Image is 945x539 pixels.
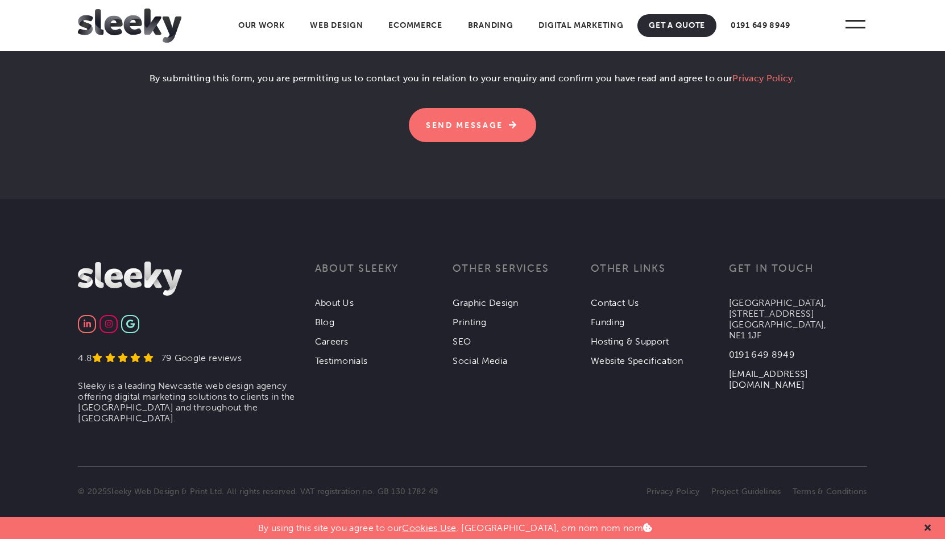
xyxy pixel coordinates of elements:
[78,262,181,296] img: Sleeky Web Design Newcastle
[591,317,624,327] a: Funding
[78,380,314,424] li: Sleeky is a leading Newcastle web design agency offering digital marketing solutions to clients i...
[527,14,635,37] a: Digital Marketing
[78,353,242,363] a: 4.8 79 Google reviews
[105,320,113,328] img: Instagram
[591,262,729,289] h3: Other links
[107,487,222,496] a: Sleeky Web Design & Print Ltd
[457,14,525,37] a: Branding
[315,262,453,289] h3: About Sleeky
[729,297,867,341] p: [GEOGRAPHIC_DATA], [STREET_ADDRESS] [GEOGRAPHIC_DATA], NE1 1JF
[377,14,453,37] a: Ecommerce
[453,297,518,308] a: Graphic Design
[453,262,591,289] h3: Other services
[711,487,781,496] a: Project Guidelines
[732,73,793,84] a: Privacy Policy
[402,523,457,533] a: Cookies Use
[78,487,472,496] p: © 2025 . All rights reserved. VAT registration no. GB 130 1782 49
[227,14,296,37] a: Our Work
[315,355,368,366] a: Testimonials
[637,14,716,37] a: Get A Quote
[793,487,867,496] a: Terms & Conditions
[591,355,683,366] a: Website Specification
[315,297,354,308] a: About Us
[258,517,652,533] p: By using this site you agree to our . [GEOGRAPHIC_DATA], om nom nom nom
[453,355,507,366] a: Social Media
[646,487,700,496] a: Privacy Policy
[78,9,181,43] img: Sleeky Web Design Newcastle
[299,14,374,37] a: Web Design
[84,320,91,328] img: Linkedin
[126,320,134,328] img: Google
[453,317,486,327] a: Printing
[729,349,795,360] a: 0191 649 8949
[591,336,669,347] a: Hosting & Support
[729,262,867,289] h3: Get in touch
[453,336,471,347] a: SEO
[315,336,349,347] a: Careers
[591,297,639,308] a: Contact Us
[729,368,809,390] a: [EMAIL_ADDRESS][DOMAIN_NAME]
[148,72,797,94] p: By submitting this form, you are permitting us to contact you in relation to your enquiry and con...
[409,108,536,142] input: Send Message
[315,317,334,327] a: Blog
[719,14,802,37] a: 0191 649 8949
[154,353,242,363] div: 79 Google reviews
